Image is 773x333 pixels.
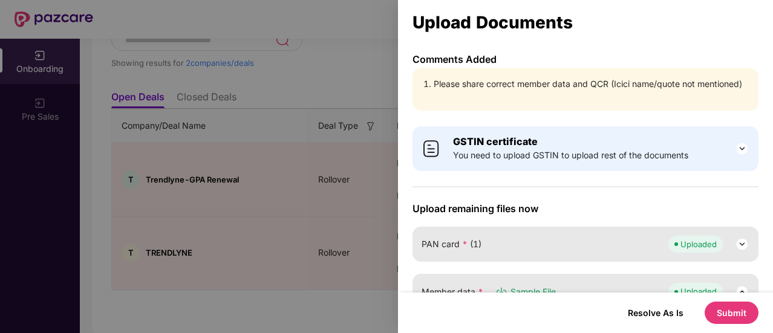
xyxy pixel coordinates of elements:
img: svg+xml;base64,PHN2ZyB3aWR0aD0iMjQiIGhlaWdodD0iMjQiIHZpZXdCb3g9IjAgMCAyNCAyNCIgZmlsbD0ibm9uZSIgeG... [735,285,749,299]
div: Upload Documents [413,16,758,29]
li: Please share correct member data and QCR (Icici name/quote not mentioned) [434,77,749,91]
img: svg+xml;base64,PHN2ZyB3aWR0aD0iMjQiIGhlaWdodD0iMjQiIHZpZXdCb3g9IjAgMCAyNCAyNCIgZmlsbD0ibm9uZSIgeG... [735,237,749,251]
button: Resolve As Is [616,305,696,321]
button: Submit [705,302,758,324]
span: PAN card (1) [422,238,481,251]
span: Member data [422,285,483,299]
span: Sample File [510,285,556,299]
span: You need to upload GSTIN to upload rest of the documents [453,149,688,162]
img: svg+xml;base64,PHN2ZyB3aWR0aD0iMTYiIGhlaWdodD0iMTciIHZpZXdCb3g9IjAgMCAxNiAxNyIgZmlsbD0ibm9uZSIgeG... [495,286,507,298]
b: GSTIN certificate [453,135,538,147]
p: Comments Added [413,53,758,65]
img: svg+xml;base64,PHN2ZyB3aWR0aD0iMjQiIGhlaWdodD0iMjQiIHZpZXdCb3g9IjAgMCAyNCAyNCIgZmlsbD0ibm9uZSIgeG... [735,141,749,156]
div: Uploaded [680,285,717,297]
div: Uploaded [680,238,717,250]
img: svg+xml;base64,PHN2ZyB4bWxucz0iaHR0cDovL3d3dy53My5vcmcvMjAwMC9zdmciIHdpZHRoPSI0MCIgaGVpZ2h0PSI0MC... [422,139,441,158]
span: Upload remaining files now [413,202,758,215]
